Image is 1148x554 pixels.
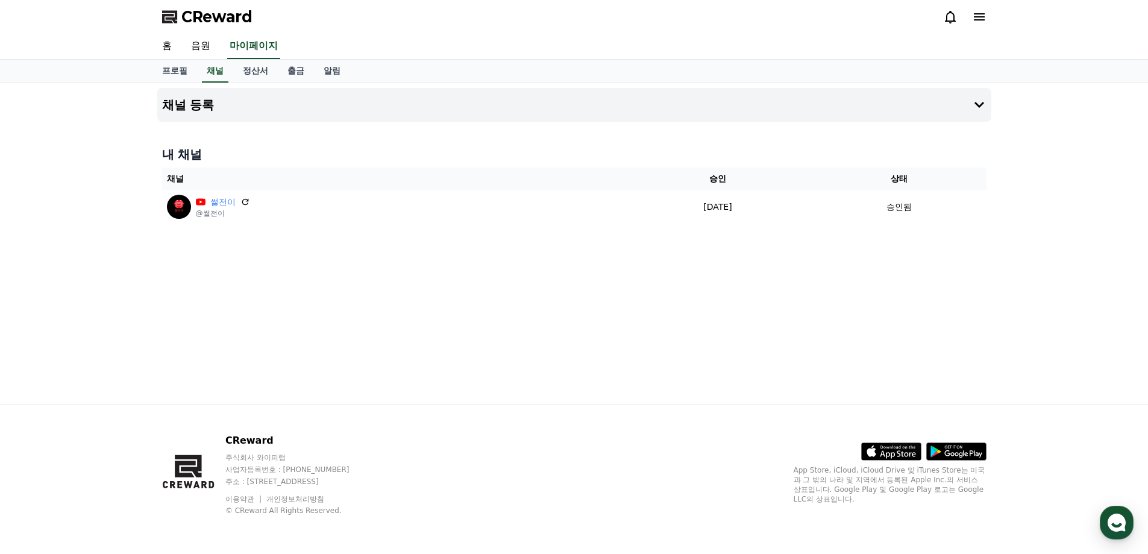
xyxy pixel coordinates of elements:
[181,34,220,59] a: 음원
[196,209,250,218] p: @썰전이
[162,98,215,112] h4: 채널 등록
[227,34,280,59] a: 마이페이지
[181,7,252,27] span: CReward
[278,60,314,83] a: 출금
[233,60,278,83] a: 정산서
[225,433,372,448] p: CReward
[628,201,808,213] p: [DATE]
[152,60,197,83] a: 프로필
[162,168,623,190] th: 채널
[157,88,991,122] button: 채널 등록
[167,195,191,219] img: 썰전이
[623,168,813,190] th: 승인
[225,453,372,462] p: 주식회사 와이피랩
[202,60,228,83] a: 채널
[225,465,372,474] p: 사업자등록번호 : [PHONE_NUMBER]
[162,146,986,163] h4: 내 채널
[266,495,324,503] a: 개인정보처리방침
[162,7,252,27] a: CReward
[886,201,912,213] p: 승인됨
[314,60,350,83] a: 알림
[225,477,372,486] p: 주소 : [STREET_ADDRESS]
[794,465,986,504] p: App Store, iCloud, iCloud Drive 및 iTunes Store는 미국과 그 밖의 나라 및 지역에서 등록된 Apple Inc.의 서비스 상표입니다. Goo...
[812,168,986,190] th: 상태
[210,196,236,209] a: 썰전이
[225,495,263,503] a: 이용약관
[225,506,372,515] p: © CReward All Rights Reserved.
[152,34,181,59] a: 홈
